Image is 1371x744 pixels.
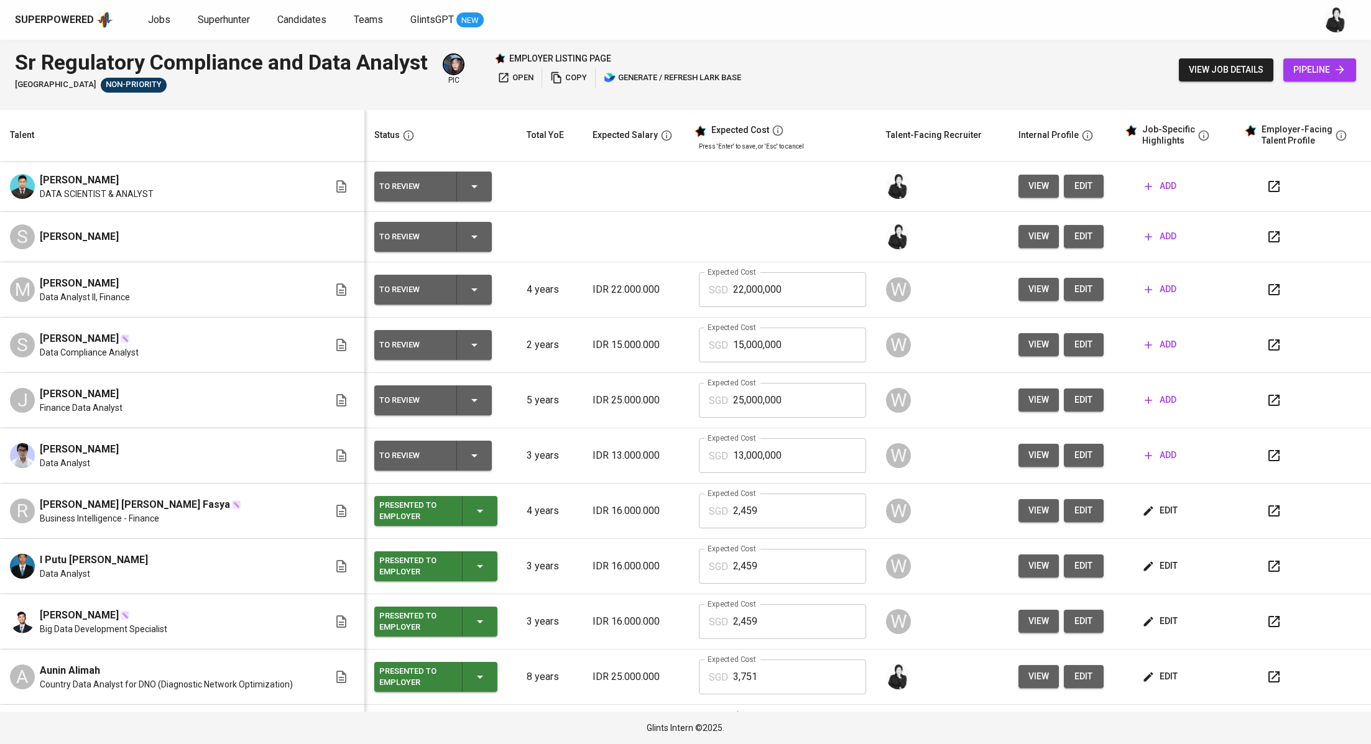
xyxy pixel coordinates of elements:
[1064,333,1104,356] button: edit
[527,338,573,352] p: 2 years
[494,68,537,88] a: open
[231,500,241,510] img: magic_wand.svg
[694,125,706,137] img: glints_star.svg
[1064,554,1104,577] a: edit
[886,664,911,689] img: medwi@glints.com
[709,449,728,464] p: SGD
[593,614,679,629] p: IDR 16.000.000
[374,607,497,636] button: Presented to Employer
[101,79,167,91] span: Non-Priority
[374,127,400,143] div: Status
[1293,62,1346,78] span: pipeline
[10,277,35,302] div: M
[593,127,658,143] div: Expected Salary
[527,669,573,684] p: 8 years
[886,388,911,413] div: W
[1145,669,1178,684] span: edit
[1145,613,1178,629] span: edit
[120,334,130,344] img: magic_wand.svg
[148,12,173,28] a: Jobs
[40,457,90,469] span: Data Analyst
[886,277,911,302] div: W
[40,276,119,291] span: [PERSON_NAME]
[374,330,492,360] button: To Review
[1018,665,1059,688] button: view
[527,559,573,574] p: 3 years
[374,662,497,692] button: Presented to Employer
[1018,278,1059,301] button: view
[1028,503,1049,518] span: view
[374,275,492,305] button: To Review
[1145,503,1178,518] span: edit
[593,282,679,297] p: IDR 22.000.000
[1262,124,1332,146] div: Employer-Facing Talent Profile
[444,55,463,74] img: diazagista@glints.com
[1244,124,1257,137] img: glints_star.svg
[40,442,119,457] span: [PERSON_NAME]
[886,174,911,199] img: medwi@glints.com
[40,331,119,346] span: [PERSON_NAME]
[374,172,492,201] button: To Review
[1145,178,1176,194] span: add
[1064,388,1104,411] button: edit
[1140,175,1181,198] button: add
[148,14,170,25] span: Jobs
[10,664,35,689] div: A
[527,448,573,463] p: 3 years
[1064,665,1104,688] button: edit
[40,567,90,580] span: Data Analyst
[40,663,100,678] span: Aunin Alimah
[379,448,446,464] div: To Review
[593,338,679,352] p: IDR 15.000.000
[1018,175,1059,198] button: view
[40,387,119,402] span: [PERSON_NAME]
[410,12,484,28] a: GlintsGPT NEW
[379,178,446,195] div: To Review
[1140,333,1181,356] button: add
[277,14,326,25] span: Candidates
[1140,610,1183,633] button: edit
[886,498,911,523] div: W
[40,188,154,200] span: DATA SCIENTIST & ANALYST
[1074,282,1094,297] span: edit
[1064,499,1104,522] button: edit
[1018,127,1079,143] div: Internal Profile
[120,610,130,620] img: magic_wand.svg
[10,224,35,249] div: S
[1018,499,1059,522] button: view
[1145,229,1176,244] span: add
[547,68,590,88] button: copy
[40,512,159,525] span: Business Intelligence - Finance
[1028,178,1049,194] span: view
[40,608,119,623] span: [PERSON_NAME]
[709,393,728,408] p: SGD
[15,11,113,29] a: Superpoweredapp logo
[550,71,587,85] span: copy
[527,282,573,297] p: 4 years
[379,392,446,408] div: To Review
[1028,613,1049,629] span: view
[1145,282,1176,297] span: add
[40,678,293,691] span: Country Data Analyst for DNO (Diagnostic Network Optimization)
[10,333,35,357] div: S
[15,47,428,78] div: Sr Regulatory Compliance and Data Analyst
[277,12,329,28] a: Candidates
[593,448,679,463] p: IDR 13.000.000
[101,78,167,93] div: Pending Client’s Feedback
[709,615,728,630] p: SGD
[1028,282,1049,297] span: view
[10,554,35,579] img: I Putu Darma Ruswara
[1074,337,1094,352] span: edit
[709,670,728,685] p: SGD
[1189,62,1263,78] span: view job details
[354,14,383,25] span: Teams
[1018,444,1059,467] button: view
[379,497,452,525] div: Presented to Employer
[374,441,492,471] button: To Review
[527,503,573,518] p: 4 years
[601,68,744,88] button: lark generate / refresh lark base
[1074,558,1094,574] span: edit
